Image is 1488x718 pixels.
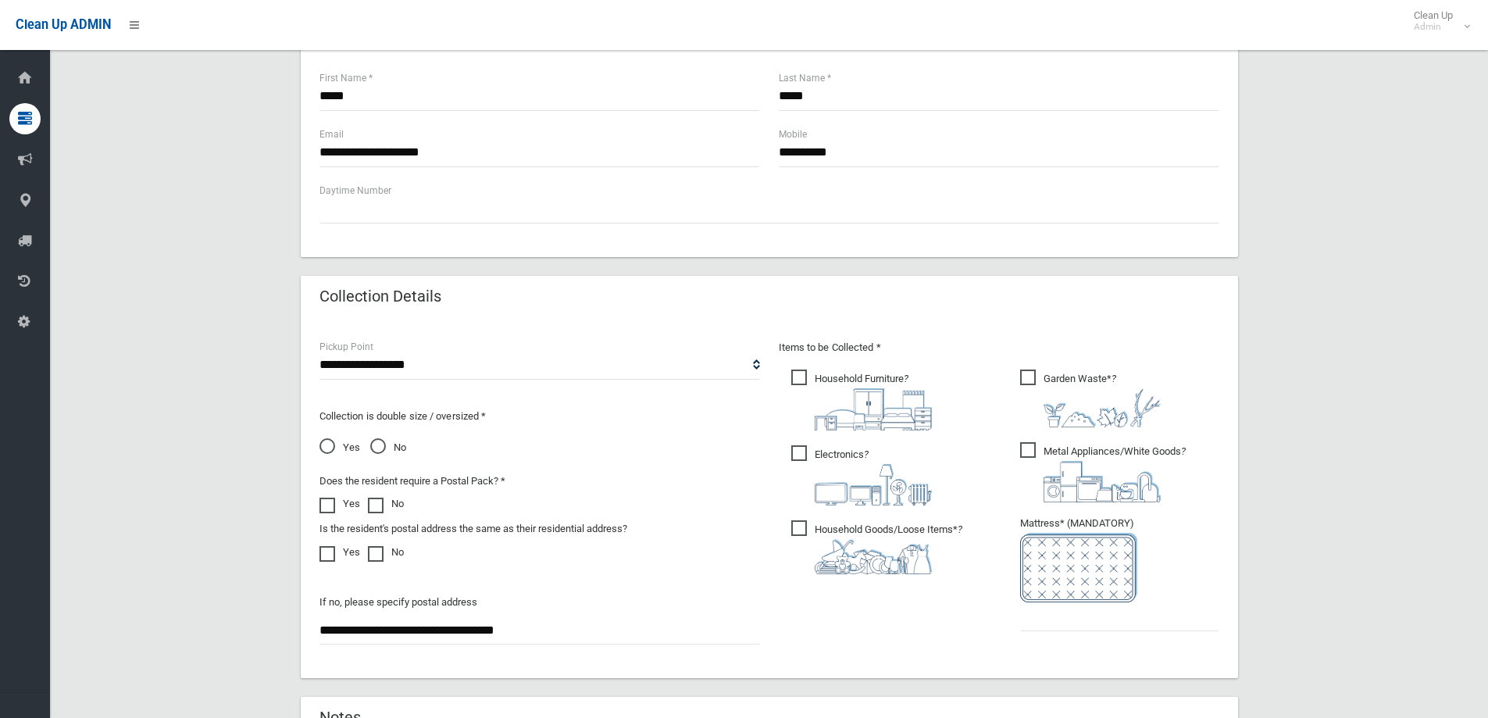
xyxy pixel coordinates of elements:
[815,388,932,430] img: aa9efdbe659d29b613fca23ba79d85cb.png
[815,523,962,574] i: ?
[1020,533,1137,602] img: e7408bece873d2c1783593a074e5cb2f.png
[1020,517,1219,602] span: Mattress* (MANDATORY)
[368,543,404,562] label: No
[319,438,360,457] span: Yes
[301,281,460,312] header: Collection Details
[1406,9,1468,33] span: Clean Up
[319,520,627,538] label: Is the resident's postal address the same as their residential address?
[815,464,932,505] img: 394712a680b73dbc3d2a6a3a7ffe5a07.png
[368,495,404,513] label: No
[16,17,111,32] span: Clean Up ADMIN
[319,495,360,513] label: Yes
[1044,461,1161,502] img: 36c1b0289cb1767239cdd3de9e694f19.png
[370,438,406,457] span: No
[1044,373,1161,427] i: ?
[1044,388,1161,427] img: 4fd8a5c772b2c999c83690221e5242e0.png
[319,472,505,491] label: Does the resident require a Postal Pack? *
[791,520,962,574] span: Household Goods/Loose Items*
[815,539,932,574] img: b13cc3517677393f34c0a387616ef184.png
[1044,445,1186,502] i: ?
[1414,21,1453,33] small: Admin
[791,370,932,430] span: Household Furniture
[319,407,760,426] p: Collection is double size / oversized *
[1020,442,1186,502] span: Metal Appliances/White Goods
[815,448,932,505] i: ?
[319,593,477,612] label: If no, please specify postal address
[815,373,932,430] i: ?
[791,445,932,505] span: Electronics
[319,543,360,562] label: Yes
[779,338,1219,357] p: Items to be Collected *
[1020,370,1161,427] span: Garden Waste*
